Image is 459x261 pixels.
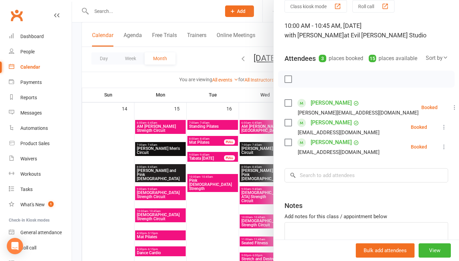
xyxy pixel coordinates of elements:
div: Payments [20,80,42,85]
a: Calendar [9,59,72,75]
div: Booked [411,125,427,129]
span: with [PERSON_NAME] [284,32,344,39]
a: People [9,44,72,59]
div: Waivers [20,156,37,161]
div: [EMAIL_ADDRESS][DOMAIN_NAME] [298,148,380,157]
div: What's New [20,202,45,207]
div: places booked [319,54,363,63]
div: Calendar [20,64,40,70]
a: Payments [9,75,72,90]
div: People [20,49,35,54]
a: General attendance kiosk mode [9,225,72,240]
a: Waivers [9,151,72,167]
a: Reports [9,90,72,105]
div: places available [369,54,417,63]
div: Booked [411,144,427,149]
button: View [419,243,451,258]
span: 1 [48,201,54,207]
div: Notes [284,201,302,210]
div: [PERSON_NAME][EMAIL_ADDRESS][DOMAIN_NAME] [298,108,419,117]
a: Automations [9,121,72,136]
div: 15 [369,55,376,62]
div: Tasks [20,187,33,192]
a: [PERSON_NAME] [311,137,352,148]
div: Automations [20,125,48,131]
button: Bulk add attendees [356,243,415,258]
div: General attendance [20,230,62,235]
div: Booked [421,105,438,110]
div: [EMAIL_ADDRESS][DOMAIN_NAME] [298,128,380,137]
div: Add notes for this class / appointment below [284,212,448,221]
a: What's New1 [9,197,72,212]
div: 10:00 AM - 10:45 AM, [DATE] [284,21,448,40]
a: Tasks [9,182,72,197]
div: Product Sales [20,141,50,146]
a: Product Sales [9,136,72,151]
a: Roll call [9,240,72,256]
div: Roll call [20,245,36,250]
span: at Evil [PERSON_NAME] Studio [344,32,426,39]
div: Sort by [426,54,448,63]
a: [PERSON_NAME] [311,98,352,108]
div: 3 [319,55,326,62]
a: Dashboard [9,29,72,44]
a: [PERSON_NAME] [311,117,352,128]
div: Messages [20,110,42,116]
input: Search to add attendees [284,168,448,182]
div: Attendees [284,54,316,63]
div: Reports [20,95,37,100]
a: Clubworx [8,7,25,24]
div: Dashboard [20,34,44,39]
a: Messages [9,105,72,121]
div: Open Intercom Messenger [7,238,23,254]
div: Workouts [20,171,41,177]
a: Workouts [9,167,72,182]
